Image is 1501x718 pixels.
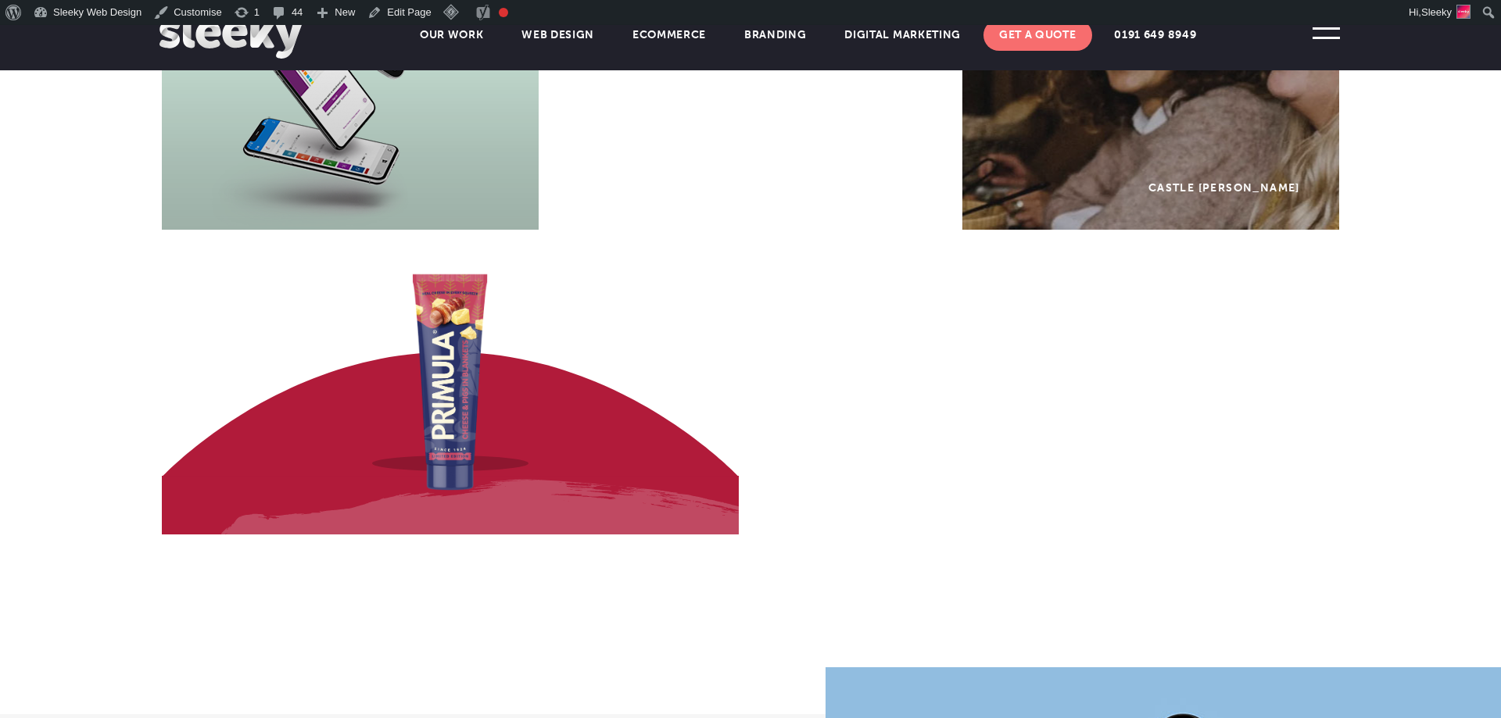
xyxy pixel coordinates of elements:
a: Ecommerce [617,20,722,51]
a: Digital Marketing [829,20,976,51]
img: sleeky-avatar.svg [1456,5,1471,19]
a: Our Work [404,20,500,51]
a: 0191 649 8949 [1098,20,1212,51]
a: Get A Quote [983,20,1092,51]
img: Sleeky Web Design Newcastle [159,12,302,59]
a: Web Design [506,20,610,51]
div: Focus keyphrase not set [499,8,508,17]
a: Branding [729,20,822,51]
span: Sleeky [1421,6,1452,18]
